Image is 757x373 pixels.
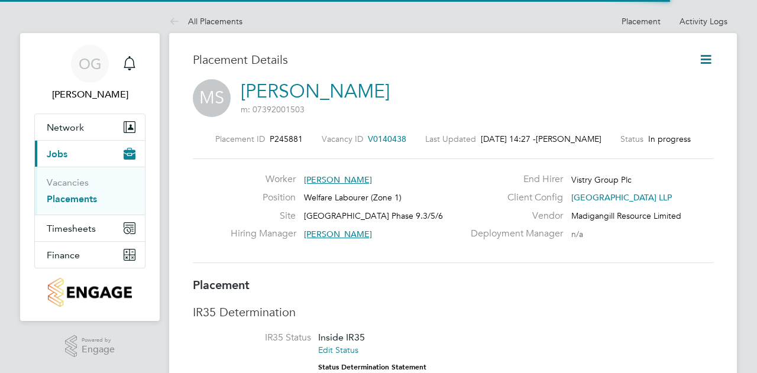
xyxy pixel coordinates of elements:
span: Timesheets [47,223,96,234]
button: Finance [35,242,145,268]
label: Deployment Manager [464,228,563,240]
a: Vacancies [47,177,89,188]
span: Welfare Labourer (Zone 1) [304,192,402,203]
label: Last Updated [425,134,476,144]
a: Go to home page [34,278,145,307]
h3: Placement Details [193,52,681,67]
span: Finance [47,249,80,261]
img: countryside-properties-logo-retina.png [48,278,131,307]
label: Vendor [464,210,563,222]
button: Jobs [35,141,145,167]
b: Placement [193,278,250,292]
span: [GEOGRAPHIC_DATA] Phase 9.3/5/6 [304,210,443,221]
span: [PERSON_NAME] [304,229,372,239]
a: Placements [47,193,97,205]
a: All Placements [169,16,242,27]
span: V0140438 [368,134,406,144]
span: [PERSON_NAME] [536,134,601,144]
span: [GEOGRAPHIC_DATA] LLP [571,192,672,203]
a: [PERSON_NAME] [241,80,390,103]
span: MS [193,79,231,117]
span: Vistry Group Plc [571,174,632,185]
a: Powered byEngage [65,335,115,358]
span: Engage [82,345,115,355]
div: Jobs [35,167,145,215]
nav: Main navigation [20,33,160,321]
label: IR35 Status [193,332,311,344]
button: Timesheets [35,215,145,241]
span: P245881 [270,134,303,144]
span: Inside IR35 [318,332,365,343]
a: Placement [622,16,661,27]
span: Powered by [82,335,115,345]
a: OG[PERSON_NAME] [34,45,145,102]
label: End Hirer [464,173,563,186]
strong: Status Determination Statement [318,363,426,371]
label: Status [620,134,643,144]
label: Placement ID [215,134,265,144]
span: Olivia Glasgow [34,87,145,102]
span: [DATE] 14:27 - [481,134,536,144]
label: Position [231,192,296,204]
a: Edit Status [318,345,358,355]
span: OG [79,56,102,72]
span: Jobs [47,148,67,160]
label: Hiring Manager [231,228,296,240]
span: [PERSON_NAME] [304,174,372,185]
span: Network [47,122,84,133]
span: Madigangill Resource Limited [571,210,681,221]
span: m: 07392001503 [241,104,305,115]
label: Vacancy ID [322,134,363,144]
span: n/a [571,229,583,239]
button: Network [35,114,145,140]
label: Worker [231,173,296,186]
span: In progress [648,134,691,144]
h3: IR35 Determination [193,304,713,320]
a: Activity Logs [680,16,727,27]
label: Client Config [464,192,563,204]
label: Site [231,210,296,222]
